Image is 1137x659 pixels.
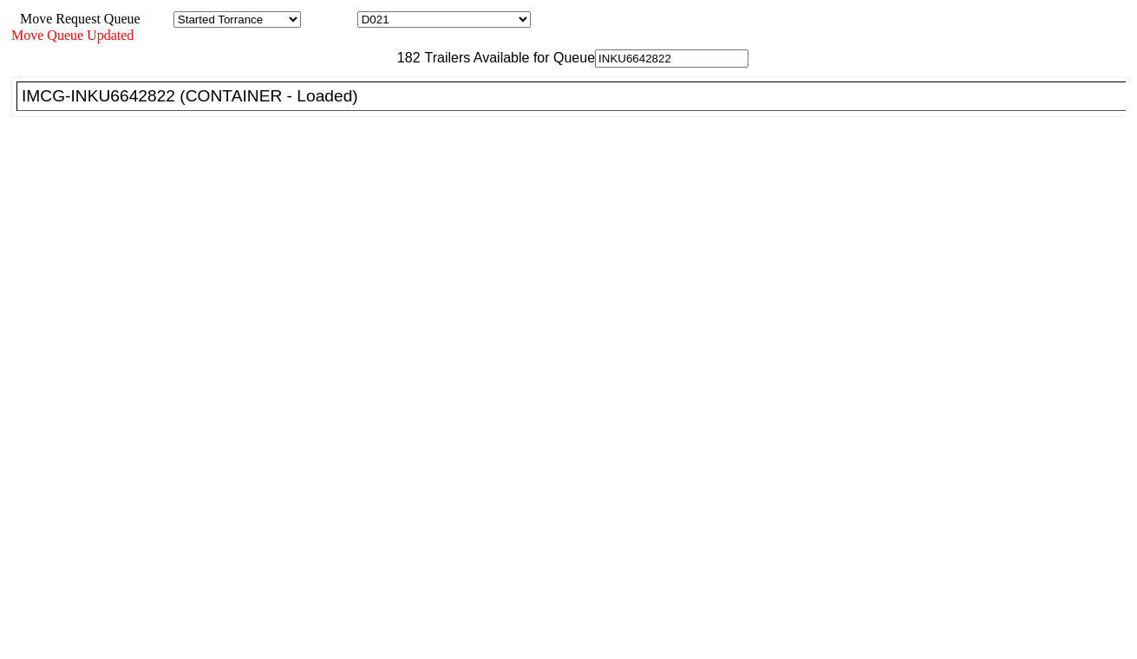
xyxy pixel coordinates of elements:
[11,11,140,26] span: Move Request Queue
[22,87,1136,106] div: IMCG-INKU6642822 (CONTAINER - Loaded)
[11,28,134,42] span: Move Queue Updated
[389,50,421,65] span: 182
[595,49,748,68] input: Filter Available Trailers
[421,50,596,65] span: Trailers Available for Queue
[304,11,354,26] span: Location
[143,11,170,26] span: Area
